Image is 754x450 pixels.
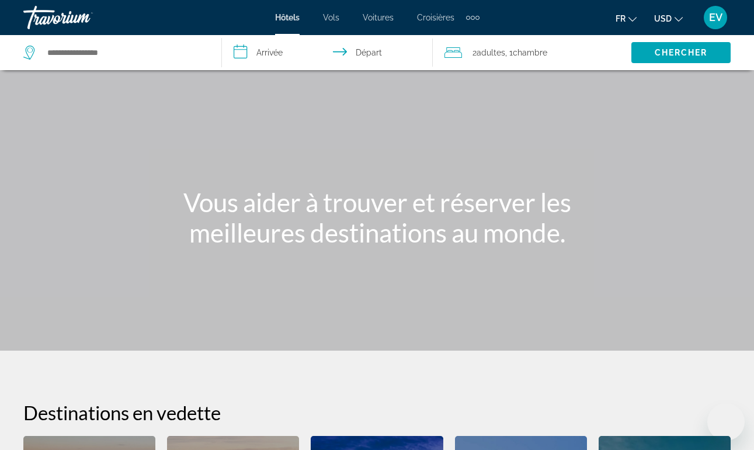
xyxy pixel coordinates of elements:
span: Adultes [477,48,505,57]
iframe: Bouton de lancement de la fenêtre de messagerie [707,403,745,441]
a: Voitures [363,13,394,22]
button: Extra navigation items [466,8,479,27]
button: Travelers: 2 adults, 0 children [433,35,631,70]
span: EV [709,12,722,23]
button: Change currency [654,10,683,27]
h2: Destinations en vedette [23,401,731,424]
input: Search hotel destination [46,44,204,61]
button: Select check in and out date [222,35,432,70]
button: Change language [616,10,637,27]
span: Chambre [513,48,547,57]
a: Vols [323,13,339,22]
a: Hôtels [275,13,300,22]
a: Travorium [23,2,140,33]
span: 2 [472,44,505,61]
button: Search [631,42,731,63]
h1: Vous aider à trouver et réserver les meilleures destinations au monde. [158,187,596,248]
button: User Menu [700,5,731,30]
a: Croisières [417,13,454,22]
span: Chercher [655,48,708,57]
span: fr [616,14,626,23]
span: , 1 [505,44,547,61]
span: USD [654,14,672,23]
